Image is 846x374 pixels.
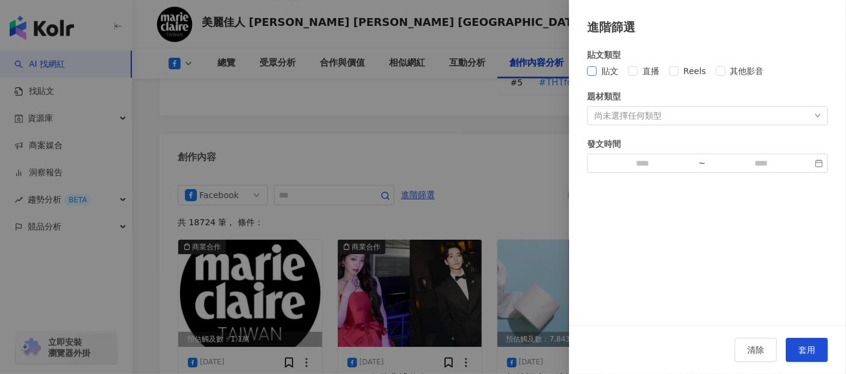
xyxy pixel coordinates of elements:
[726,64,769,78] span: 其他影音
[587,137,828,151] div: 發文時間
[815,113,821,119] span: down
[587,48,828,61] div: 貼文類型
[798,345,815,355] span: 套用
[735,338,777,362] button: 清除
[587,90,828,103] div: 題材類型
[594,111,662,120] div: 尚未選擇任何類型
[638,64,664,78] span: 直播
[747,345,764,355] span: 清除
[597,64,623,78] span: 貼文
[679,64,711,78] span: Reels
[694,159,711,167] div: ~
[587,18,828,36] div: 進階篩選
[786,338,828,362] button: 套用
